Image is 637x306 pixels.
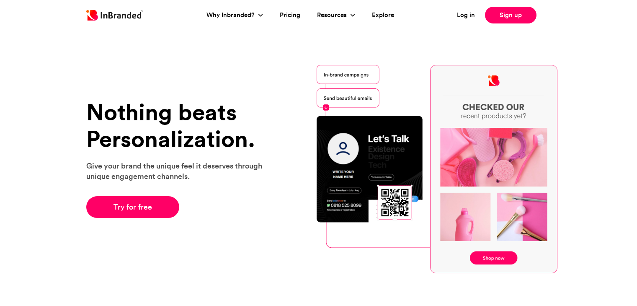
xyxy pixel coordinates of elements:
a: Pricing [280,10,300,20]
img: Inbranded [86,10,143,21]
p: Give your brand the unique feel it deserves through unique engagement channels. [86,161,273,182]
a: Resources [317,10,349,20]
a: Log in [457,10,475,20]
a: Why Inbranded? [206,10,257,20]
a: Try for free [86,196,180,218]
h1: Nothing beats Personalization. [86,99,273,152]
a: Explore [372,10,394,20]
a: Sign up [485,7,536,23]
